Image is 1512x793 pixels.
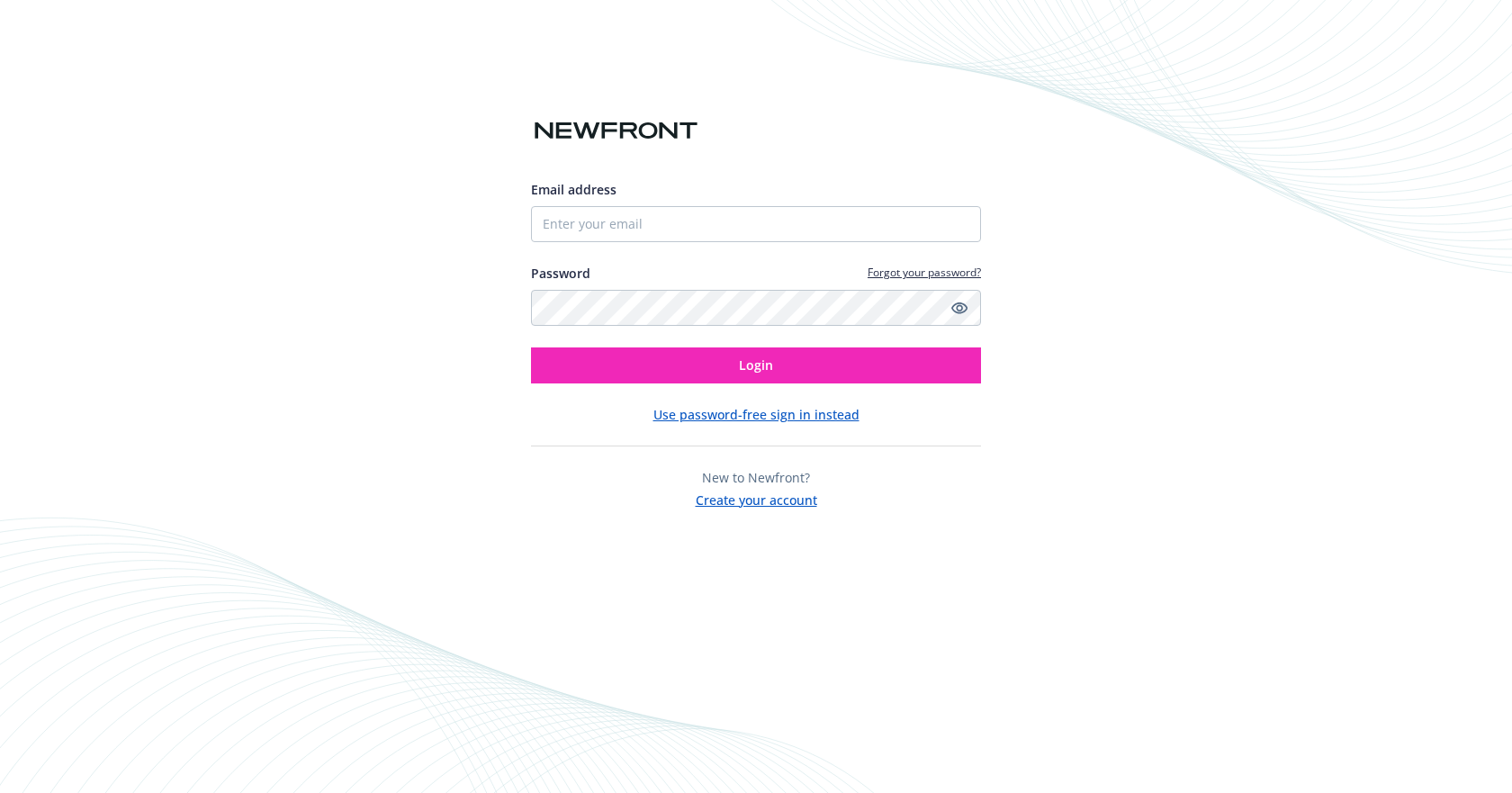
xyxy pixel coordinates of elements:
span: Email address [531,181,616,198]
a: Forgot your password? [868,265,981,280]
button: Use password-free sign in instead [653,405,859,424]
span: Login [739,356,773,374]
a: Show password [949,297,970,319]
button: Create your account [696,487,817,509]
img: Newfront logo [531,115,701,147]
input: Enter your password [531,290,981,326]
label: Password [531,264,590,283]
button: Login [531,347,981,383]
input: Enter your email [531,206,981,242]
span: New to Newfront? [702,469,810,486]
